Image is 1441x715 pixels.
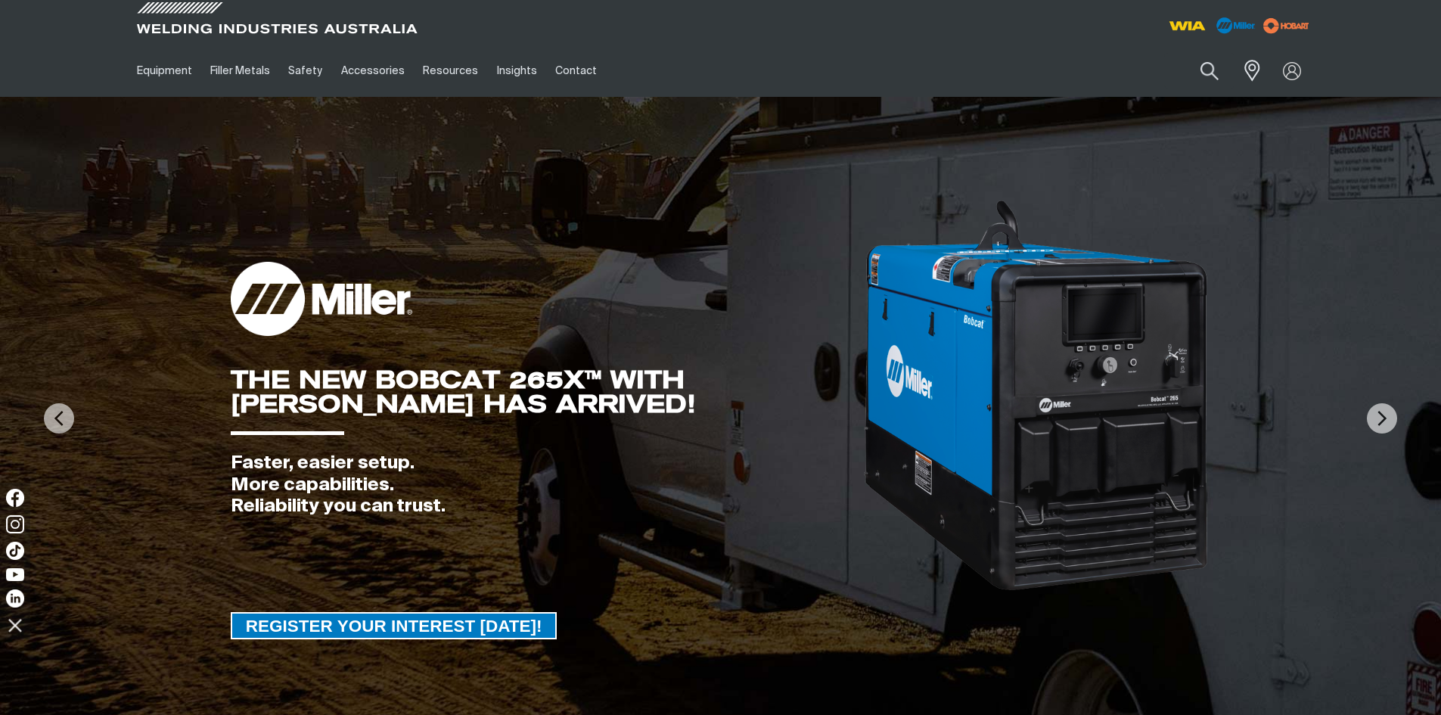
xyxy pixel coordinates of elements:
span: REGISTER YOUR INTEREST [DATE]! [232,612,556,639]
a: Insights [487,45,545,97]
img: Facebook [6,489,24,507]
a: Equipment [128,45,201,97]
img: TikTok [6,542,24,560]
a: Accessories [332,45,414,97]
a: REGISTER YOUR INTEREST TODAY! [231,612,557,639]
img: miller [1259,14,1314,37]
img: LinkedIn [6,589,24,608]
a: Contact [546,45,606,97]
img: PrevArrow [44,403,74,434]
a: Safety [279,45,331,97]
img: NextArrow [1367,403,1397,434]
a: Resources [414,45,487,97]
img: hide socials [2,612,28,638]
input: Product name or item number... [1164,53,1234,89]
img: YouTube [6,568,24,581]
nav: Main [128,45,1017,97]
button: Search products [1184,53,1235,89]
div: THE NEW BOBCAT 265X™ WITH [PERSON_NAME] HAS ARRIVED! [231,368,862,416]
img: Instagram [6,515,24,533]
div: Faster, easier setup. More capabilities. Reliability you can trust. [231,452,862,518]
a: Filler Metals [201,45,279,97]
